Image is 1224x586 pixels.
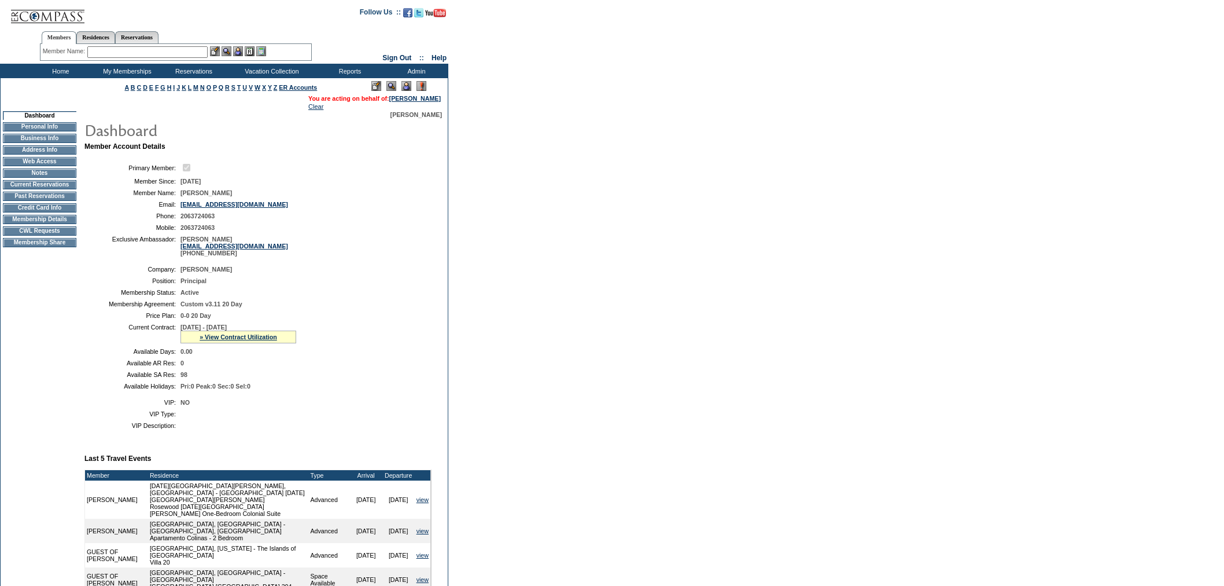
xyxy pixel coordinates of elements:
td: Reservations [159,64,226,78]
td: [DATE] [350,543,382,567]
a: Follow us on Twitter [414,12,423,19]
span: 2063724063 [180,213,215,219]
span: [PERSON_NAME] [390,111,442,118]
span: 0 [180,360,184,367]
td: Home [26,64,93,78]
td: Available SA Res: [89,371,176,378]
td: Membership Details [3,215,76,224]
td: Credit Card Info [3,203,76,213]
span: [PERSON_NAME] [180,189,232,196]
span: 0.00 [180,348,193,355]
td: Membership Share [3,238,76,247]
img: Impersonate [233,46,243,56]
a: E [149,84,153,91]
td: [DATE] [350,481,382,519]
img: Subscribe to our YouTube Channel [425,9,446,17]
span: You are acting on behalf of: [308,95,441,102]
td: Advanced [308,519,349,543]
td: Primary Member: [89,162,176,173]
td: Web Access [3,157,76,166]
img: Log Concern/Member Elevation [416,81,426,91]
a: L [188,84,191,91]
td: Company: [89,266,176,273]
a: A [125,84,129,91]
span: Principal [180,277,207,284]
img: b_calculator.gif [256,46,266,56]
img: View [222,46,231,56]
td: Price Plan: [89,312,176,319]
span: [PERSON_NAME] [PHONE_NUMBER] [180,236,288,257]
span: 98 [180,371,187,378]
a: view [416,576,429,583]
img: Become our fan on Facebook [403,8,412,17]
a: R [225,84,230,91]
a: » View Contract Utilization [200,334,277,340]
td: Notes [3,169,76,178]
img: Follow us on Twitter [414,8,423,17]
a: Y [268,84,272,91]
td: [PERSON_NAME] [85,519,148,543]
td: GUEST OF [PERSON_NAME] [85,543,148,567]
td: Phone: [89,213,176,219]
a: T [237,84,241,91]
a: X [262,84,266,91]
td: Admin [382,64,448,78]
img: b_edit.gif [210,46,220,56]
div: Member Name: [43,46,87,56]
span: Pri:0 Peak:0 Sec:0 Sel:0 [180,383,250,390]
span: Active [180,289,199,296]
td: Address Info [3,145,76,155]
td: Membership Status: [89,289,176,296]
img: Reservations [245,46,255,56]
a: view [416,528,429,534]
td: VIP: [89,399,176,406]
b: Last 5 Travel Events [84,455,151,463]
td: [GEOGRAPHIC_DATA], [GEOGRAPHIC_DATA] - [GEOGRAPHIC_DATA], [GEOGRAPHIC_DATA] Apartamento Colinas -... [148,519,309,543]
a: Clear [308,103,323,110]
span: [PERSON_NAME] [180,266,232,273]
td: Advanced [308,543,349,567]
a: Q [219,84,223,91]
a: Help [432,54,447,62]
a: F [155,84,159,91]
td: Departure [382,470,415,481]
a: K [182,84,186,91]
img: Impersonate [401,81,411,91]
span: [DATE] [180,178,201,185]
td: Mobile: [89,224,176,231]
span: :: [419,54,424,62]
a: Z [274,84,278,91]
img: Edit Mode [371,81,381,91]
a: Residences [76,31,115,43]
a: N [200,84,205,91]
a: P [213,84,217,91]
img: View Mode [386,81,396,91]
a: W [255,84,260,91]
td: [DATE] [382,519,415,543]
span: NO [180,399,190,406]
a: M [193,84,198,91]
td: Reports [315,64,382,78]
td: Dashboard [3,111,76,120]
a: B [131,84,135,91]
span: 0-0 20 Day [180,312,211,319]
td: VIP Type: [89,411,176,417]
a: J [176,84,180,91]
td: Available AR Res: [89,360,176,367]
td: Member Name: [89,189,176,196]
span: Custom v3.11 20 Day [180,301,242,307]
td: Position: [89,277,176,284]
a: view [416,496,429,503]
a: C [137,84,141,91]
span: [DATE] - [DATE] [180,324,227,331]
td: Current Contract: [89,324,176,343]
td: [DATE] [350,519,382,543]
a: Sign Out [382,54,411,62]
td: My Memberships [93,64,159,78]
td: Available Days: [89,348,176,355]
td: Past Reservations [3,192,76,201]
a: S [231,84,235,91]
td: Advanced [308,481,349,519]
td: Email: [89,201,176,208]
a: I [173,84,175,91]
